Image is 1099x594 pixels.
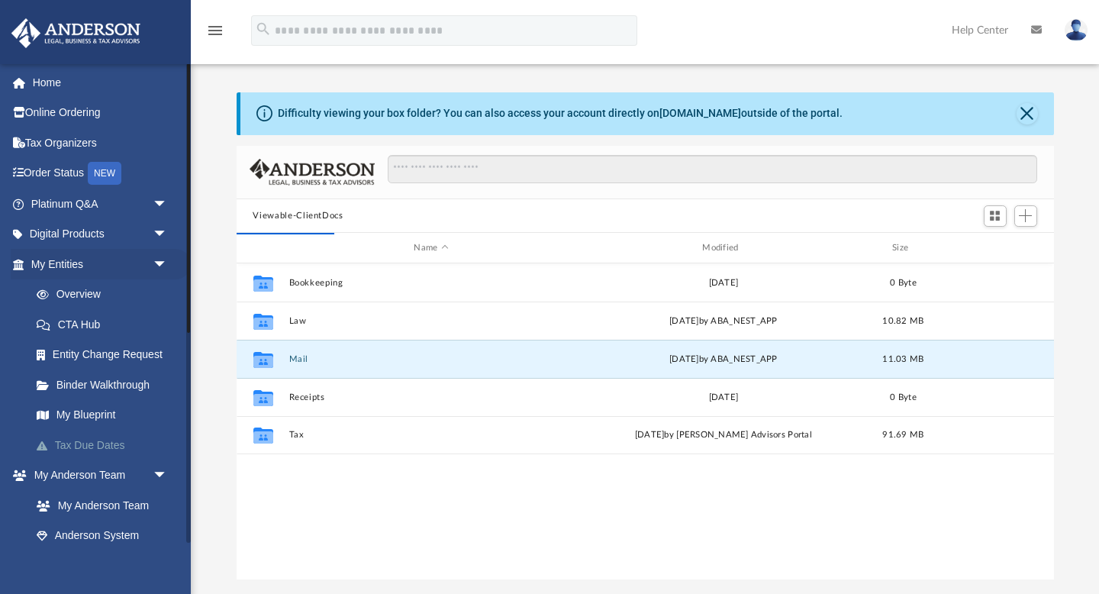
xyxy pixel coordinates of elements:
span: 0 Byte [890,279,917,287]
button: Switch to Grid View [984,205,1007,227]
i: search [255,21,272,37]
div: [DATE] by ABA_NEST_APP [581,315,866,328]
div: Difficulty viewing your box folder? You can also access your account directly on outside of the p... [278,105,843,121]
a: My Anderson Team [21,490,176,521]
a: Home [11,67,191,98]
span: 0 Byte [890,393,917,402]
button: Add [1014,205,1037,227]
button: Close [1017,103,1038,124]
img: Anderson Advisors Platinum Portal [7,18,145,48]
img: User Pic [1065,19,1088,41]
div: Size [872,241,933,255]
span: arrow_drop_down [153,189,183,220]
input: Search files and folders [388,155,1036,184]
div: id [243,241,281,255]
div: Name [288,241,573,255]
div: NEW [88,162,121,185]
div: [DATE] by [PERSON_NAME] Advisors Portal [581,428,866,442]
div: grid [237,263,1054,580]
button: Viewable-ClientDocs [253,209,343,223]
button: Mail [288,354,574,364]
button: Tax [288,431,574,441]
i: menu [206,21,224,40]
div: [DATE] [581,391,866,405]
div: id [940,241,1047,255]
button: Receipts [288,392,574,402]
span: 10.82 MB [882,317,923,325]
a: Order StatusNEW [11,158,191,189]
a: menu [206,29,224,40]
button: Bookkeeping [288,278,574,288]
a: Anderson System [21,521,183,551]
span: 91.69 MB [882,431,923,439]
span: 11.03 MB [882,355,923,363]
a: Digital Productsarrow_drop_down [11,219,191,250]
a: Tax Due Dates [21,430,191,460]
a: My Blueprint [21,400,183,431]
a: CTA Hub [21,309,191,340]
a: Entity Change Request [21,340,191,370]
a: My Anderson Teamarrow_drop_down [11,460,183,491]
div: [DATE] by ABA_NEST_APP [581,353,866,366]
div: [DATE] [581,276,866,290]
button: Law [288,316,574,326]
div: Modified [580,241,865,255]
span: arrow_drop_down [153,219,183,250]
a: Platinum Q&Aarrow_drop_down [11,189,191,219]
a: [DOMAIN_NAME] [659,107,741,119]
a: Tax Organizers [11,128,191,158]
a: Binder Walkthrough [21,370,191,400]
span: arrow_drop_down [153,460,183,492]
span: arrow_drop_down [153,249,183,280]
a: Overview [21,279,191,310]
a: My Entitiesarrow_drop_down [11,249,191,279]
a: Online Ordering [11,98,191,128]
